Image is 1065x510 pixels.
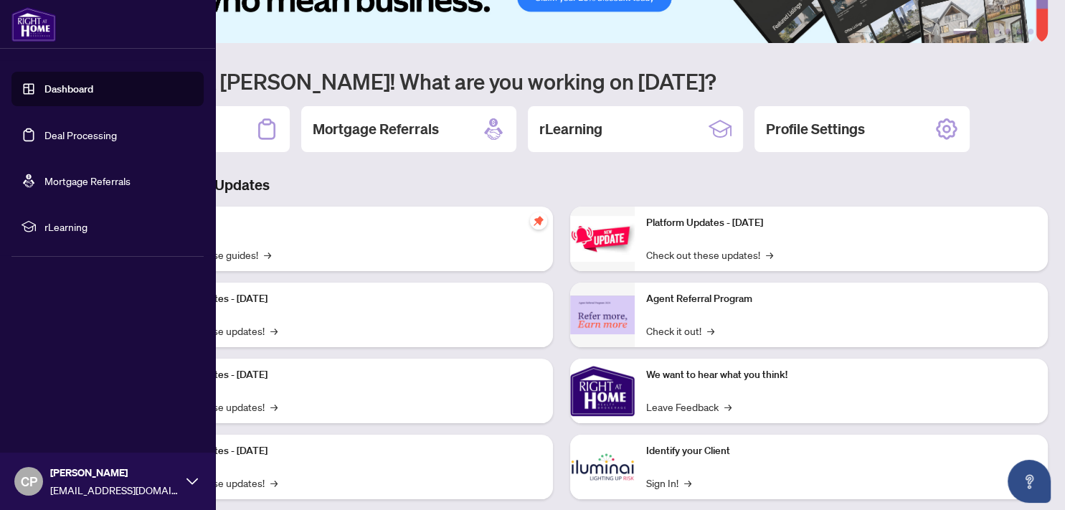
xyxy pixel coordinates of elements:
button: Open asap [1008,460,1051,503]
img: We want to hear what you think! [570,359,635,423]
span: → [270,399,278,415]
h2: Mortgage Referrals [313,119,439,139]
a: Deal Processing [44,128,117,141]
button: 2 [982,29,988,34]
img: Identify your Client [570,435,635,499]
span: pushpin [530,212,547,230]
span: → [264,247,271,263]
p: Platform Updates - [DATE] [151,367,541,383]
span: [PERSON_NAME] [50,465,179,481]
img: Platform Updates - June 23, 2025 [570,216,635,261]
h3: Brokerage & Industry Updates [75,175,1048,195]
span: → [270,323,278,339]
button: 3 [993,29,999,34]
span: [EMAIL_ADDRESS][DOMAIN_NAME] [50,482,179,498]
span: → [766,247,773,263]
button: 5 [1016,29,1022,34]
button: 4 [1005,29,1010,34]
h2: rLearning [539,119,602,139]
a: Check it out!→ [646,323,714,339]
span: rLearning [44,219,194,235]
a: Dashboard [44,82,93,95]
a: Mortgage Referrals [44,174,131,187]
p: Agent Referral Program [646,291,1037,307]
h1: Welcome back [PERSON_NAME]! What are you working on [DATE]? [75,67,1048,95]
button: 1 [953,29,976,34]
p: Platform Updates - [DATE] [151,291,541,307]
h2: Profile Settings [766,119,865,139]
img: logo [11,7,56,42]
span: → [270,475,278,491]
p: We want to hear what you think! [646,367,1037,383]
span: → [707,323,714,339]
p: Self-Help [151,215,541,231]
a: Check out these updates!→ [646,247,773,263]
p: Platform Updates - [DATE] [646,215,1037,231]
span: CP [21,471,37,491]
span: → [684,475,691,491]
a: Leave Feedback→ [646,399,732,415]
p: Platform Updates - [DATE] [151,443,541,459]
p: Identify your Client [646,443,1037,459]
img: Agent Referral Program [570,296,635,335]
button: 6 [1028,29,1033,34]
a: Sign In!→ [646,475,691,491]
span: → [724,399,732,415]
